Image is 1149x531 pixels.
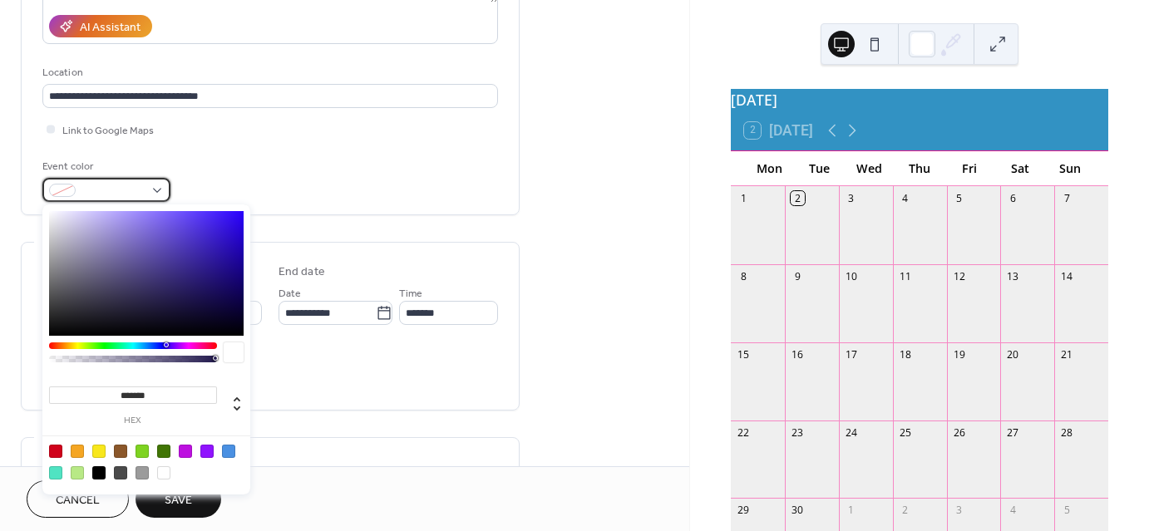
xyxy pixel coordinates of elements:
div: 28 [1060,425,1074,440]
div: 10 [844,269,858,283]
div: #F5A623 [71,445,84,458]
div: Tue [794,151,844,185]
div: 7 [1060,191,1074,205]
div: Location [42,64,495,81]
div: 11 [898,269,912,283]
span: Link to Google Maps [62,122,154,140]
div: 20 [1006,347,1020,361]
div: 17 [844,347,858,361]
span: Date [279,285,301,302]
div: 14 [1060,269,1074,283]
div: 21 [1060,347,1074,361]
div: #F8E71C [92,445,106,458]
div: 24 [844,425,858,440]
div: 27 [1006,425,1020,440]
div: Thu [895,151,944,185]
button: Save [136,480,221,518]
div: #9B9B9B [136,466,149,479]
div: 18 [898,347,912,361]
div: 3 [952,504,966,518]
span: Cancel [56,492,100,509]
div: #9013FE [200,445,214,458]
div: Event color [42,158,167,175]
div: 22 [737,425,751,440]
div: #50E3C2 [49,466,62,479]
div: 8 [737,269,751,283]
div: 23 [791,425,805,440]
div: #FFFFFF [157,466,170,479]
div: 30 [791,504,805,518]
div: AI Assistant [80,19,141,37]
div: 5 [1060,504,1074,518]
label: hex [49,416,217,425]
div: 3 [844,191,858,205]
div: Sat [994,151,1044,185]
div: 4 [1006,504,1020,518]
div: Mon [744,151,794,185]
span: Save [165,492,192,509]
div: Sun [1045,151,1095,185]
div: 1 [844,504,858,518]
div: #BD10E0 [179,445,192,458]
button: AI Assistant [49,15,152,37]
button: Cancel [27,480,129,518]
div: #D0021B [49,445,62,458]
div: 5 [952,191,966,205]
div: 2 [898,504,912,518]
div: #4A4A4A [114,466,127,479]
span: Time [399,285,422,302]
div: 9 [791,269,805,283]
div: 1 [737,191,751,205]
div: Wed [845,151,895,185]
div: #000000 [92,466,106,479]
div: 25 [898,425,912,440]
div: #4A90E2 [222,445,235,458]
div: 26 [952,425,966,440]
div: 6 [1006,191,1020,205]
div: 2 [791,191,805,205]
div: 12 [952,269,966,283]
div: 29 [737,504,751,518]
div: #7ED321 [136,445,149,458]
div: 4 [898,191,912,205]
div: 13 [1006,269,1020,283]
div: Fri [944,151,994,185]
div: 16 [791,347,805,361]
div: End date [279,263,325,281]
div: #B8E986 [71,466,84,479]
div: 15 [737,347,751,361]
div: #417505 [157,445,170,458]
div: #8B572A [114,445,127,458]
div: [DATE] [731,89,1108,111]
div: 19 [952,347,966,361]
